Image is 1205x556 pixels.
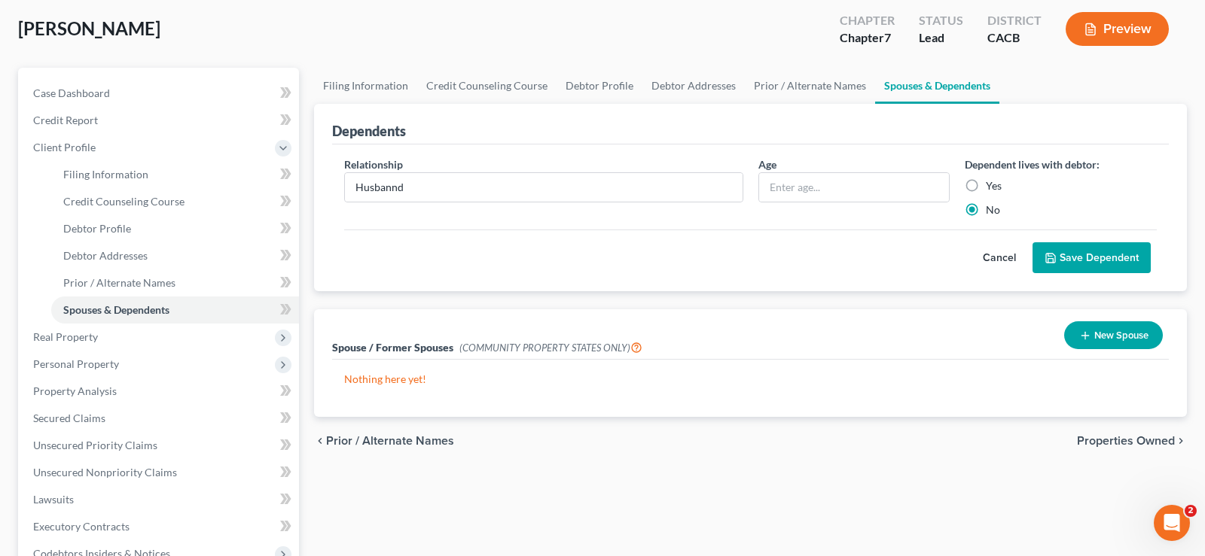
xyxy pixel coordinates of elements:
span: Property Analysis [33,384,117,397]
div: Chapter [840,29,895,47]
a: Prior / Alternate Names [745,68,875,104]
a: Spouses & Dependents [875,68,999,104]
a: Unsecured Priority Claims [21,432,299,459]
div: Status [919,12,963,29]
label: No [986,202,1000,217]
span: 7 [884,30,891,44]
label: Yes [986,178,1002,193]
span: Debtor Addresses [63,249,148,262]
span: Relationship [344,158,403,171]
span: 2 [1185,505,1197,517]
span: Executory Contracts [33,520,130,533]
p: Nothing here yet! [344,372,1157,387]
div: Lead [919,29,963,47]
label: Age [758,156,776,172]
a: Debtor Addresses [642,68,745,104]
button: New Spouse [1064,321,1163,349]
span: (COMMUNITY PROPERTY STATES ONLY) [459,342,642,354]
a: Unsecured Nonpriority Claims [21,459,299,486]
a: Spouses & Dependents [51,296,299,324]
a: Executory Contracts [21,513,299,540]
i: chevron_right [1175,435,1187,447]
span: Secured Claims [33,412,105,424]
div: District [987,12,1042,29]
span: Properties Owned [1077,435,1175,447]
a: Debtor Addresses [51,242,299,269]
button: Preview [1066,12,1169,46]
span: Lawsuits [33,493,74,506]
span: Credit Report [33,114,98,126]
span: Spouses & Dependents [63,303,169,316]
a: Secured Claims [21,405,299,432]
div: Dependents [332,122,406,140]
a: Debtor Profile [557,68,642,104]
a: Case Dashboard [21,80,299,107]
iframe: Intercom live chat [1154,505,1190,541]
a: Debtor Profile [51,215,299,242]
i: chevron_left [314,435,326,447]
div: Chapter [840,12,895,29]
input: Enter relationship... [345,173,743,202]
a: Credit Report [21,107,299,134]
div: CACB [987,29,1042,47]
input: Enter age... [759,173,950,202]
button: Save Dependent [1033,242,1151,274]
span: Credit Counseling Course [63,195,185,208]
span: Personal Property [33,357,119,370]
a: Property Analysis [21,378,299,405]
span: Filing Information [63,168,148,181]
a: Lawsuits [21,486,299,513]
span: Spouse / Former Spouses [332,341,453,354]
a: Credit Counseling Course [51,188,299,215]
span: Real Property [33,330,98,343]
button: Cancel [966,243,1033,273]
label: Dependent lives with debtor: [965,156,1100,172]
span: Unsecured Nonpriority Claims [33,466,177,479]
a: Filing Information [314,68,417,104]
span: [PERSON_NAME] [18,17,160,39]
span: Debtor Profile [63,222,131,235]
span: Prior / Alternate Names [326,435,454,447]
span: Prior / Alternate Names [63,276,175,289]
button: chevron_left Prior / Alternate Names [314,435,454,447]
button: Properties Owned chevron_right [1077,435,1187,447]
a: Filing Information [51,161,299,188]
span: Unsecured Priority Claims [33,439,157,451]
span: Case Dashboard [33,87,110,99]
a: Prior / Alternate Names [51,269,299,296]
a: Credit Counseling Course [417,68,557,104]
span: Client Profile [33,141,96,153]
